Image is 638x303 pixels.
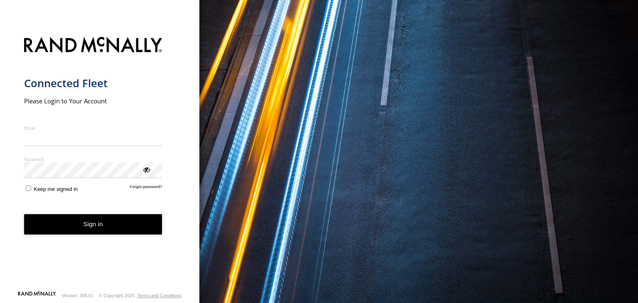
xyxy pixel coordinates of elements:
[99,293,182,298] div: © Copyright 2025 -
[34,186,78,192] span: Keep me signed in
[24,97,162,105] h2: Please Login to Your Account
[24,35,162,56] img: Rand McNally
[24,156,162,162] label: Password
[62,293,93,298] div: Version: 308.01
[24,125,162,131] label: Email
[137,293,182,298] a: Terms and Conditions
[24,214,162,235] button: Sign in
[18,291,56,300] a: Visit our Website
[130,184,162,192] a: Forgot password?
[142,165,150,173] div: ViewPassword
[24,76,162,90] h1: Connected Fleet
[24,32,176,291] form: main
[26,186,31,191] input: Keep me signed in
